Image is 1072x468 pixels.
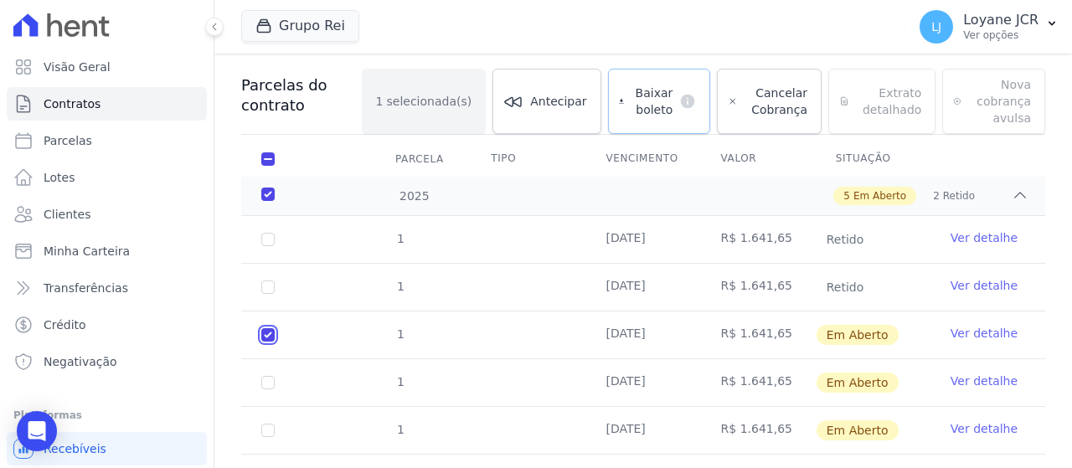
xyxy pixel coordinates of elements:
[701,359,816,406] td: R$ 1.641,65
[44,59,111,75] span: Visão Geral
[701,311,816,358] td: R$ 1.641,65
[44,206,90,223] span: Clientes
[44,316,86,333] span: Crédito
[817,420,899,440] span: Em Aberto
[395,423,405,436] span: 1
[261,424,275,437] input: default
[951,277,1018,294] a: Ver detalhe
[853,188,906,203] span: Em Aberto
[585,407,700,454] td: [DATE]
[701,264,816,311] td: R$ 1.641,65
[585,264,700,311] td: [DATE]
[13,405,200,425] div: Plataformas
[261,280,275,294] input: Só é possível selecionar pagamentos em aberto
[395,280,405,293] span: 1
[395,375,405,388] span: 1
[943,188,975,203] span: Retido
[7,124,207,157] a: Parcelas
[701,216,816,263] td: R$ 1.641,65
[530,93,586,110] span: Antecipar
[7,50,207,84] a: Visão Geral
[585,311,700,358] td: [DATE]
[701,141,816,177] th: Valor
[44,243,130,260] span: Minha Carteira
[471,141,585,177] th: Tipo
[241,75,362,116] h3: Parcelas do contrato
[395,327,405,341] span: 1
[951,420,1018,437] a: Ver detalhe
[7,308,207,342] a: Crédito
[7,161,207,194] a: Lotes
[963,12,1038,28] p: Loyane JCR
[931,21,941,33] span: LJ
[963,28,1038,42] p: Ver opções
[817,229,874,249] span: Retido
[376,93,384,110] span: 1
[843,188,850,203] span: 5
[745,85,807,118] span: Cancelar Cobrança
[261,233,275,246] input: Só é possível selecionar pagamentos em aberto
[631,85,673,118] span: Baixar boleto
[7,87,207,121] a: Contratos
[7,345,207,378] a: Negativação
[7,271,207,305] a: Transferências
[44,280,128,296] span: Transferências
[261,376,275,389] input: default
[951,229,1018,246] a: Ver detalhe
[395,232,405,245] span: 1
[817,325,899,345] span: Em Aberto
[17,411,57,451] div: Open Intercom Messenger
[261,328,275,342] input: default
[241,10,359,42] button: Grupo Rei
[44,440,106,457] span: Recebíveis
[585,359,700,406] td: [DATE]
[951,325,1018,342] a: Ver detalhe
[817,373,899,393] span: Em Aberto
[608,69,711,134] a: Baixar boleto
[717,69,822,134] a: Cancelar Cobrança
[44,353,117,370] span: Negativação
[951,373,1018,389] a: Ver detalhe
[585,216,700,263] td: [DATE]
[817,277,874,297] span: Retido
[375,142,464,176] div: Parcela
[7,432,207,465] a: Recebíveis
[816,141,930,177] th: Situação
[7,234,207,268] a: Minha Carteira
[7,198,207,231] a: Clientes
[44,132,92,149] span: Parcelas
[44,169,75,186] span: Lotes
[906,3,1072,50] button: LJ Loyane JCR Ver opções
[701,407,816,454] td: R$ 1.641,65
[585,141,700,177] th: Vencimento
[44,95,100,112] span: Contratos
[933,188,940,203] span: 2
[387,93,472,110] span: selecionada(s)
[492,69,600,134] a: Antecipar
